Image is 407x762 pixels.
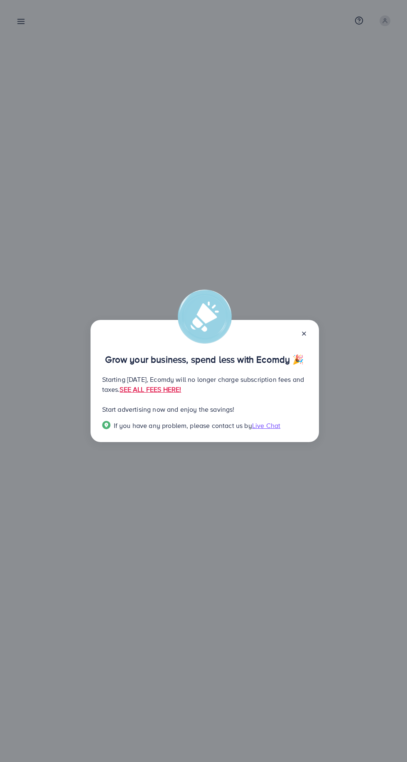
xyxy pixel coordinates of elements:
[102,404,307,414] p: Start advertising now and enjoy the savings!
[120,385,181,394] a: SEE ALL FEES HERE!
[102,421,110,429] img: Popup guide
[252,421,280,430] span: Live Chat
[102,374,307,394] p: Starting [DATE], Ecomdy will no longer charge subscription fees and taxes.
[102,354,307,364] p: Grow your business, spend less with Ecomdy 🎉
[114,421,252,430] span: If you have any problem, please contact us by
[178,290,232,344] img: alert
